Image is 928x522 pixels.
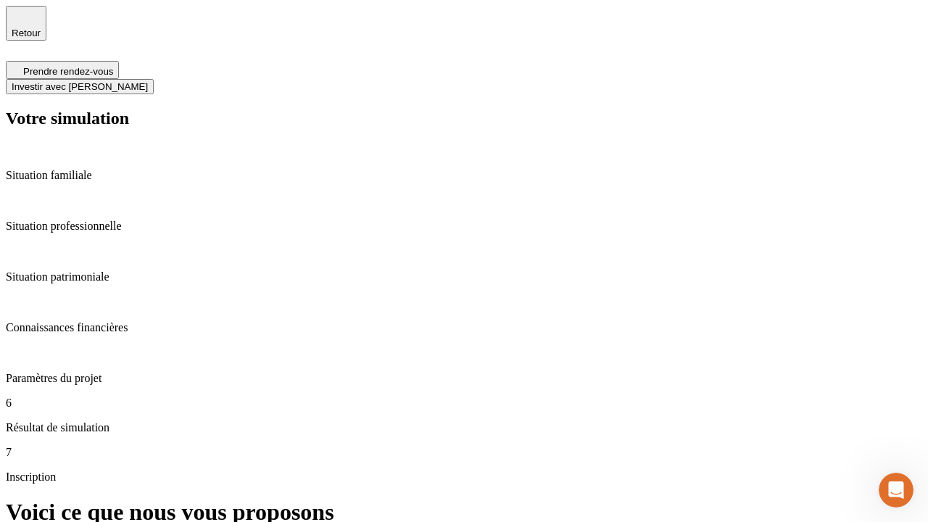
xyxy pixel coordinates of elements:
[6,169,922,182] p: Situation familiale
[23,66,113,77] span: Prendre rendez-vous
[6,270,922,283] p: Situation patrimoniale
[6,109,922,128] h2: Votre simulation
[6,372,922,385] p: Paramètres du projet
[6,321,922,334] p: Connaissances financières
[6,471,922,484] p: Inscription
[6,6,46,41] button: Retour
[12,28,41,38] span: Retour
[6,220,922,233] p: Situation professionnelle
[6,397,922,410] p: 6
[6,61,119,79] button: Prendre rendez-vous
[6,79,154,94] button: Investir avec [PERSON_NAME]
[879,473,913,507] iframe: Intercom live chat
[6,421,922,434] p: Résultat de simulation
[12,81,148,92] span: Investir avec [PERSON_NAME]
[6,446,922,459] p: 7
